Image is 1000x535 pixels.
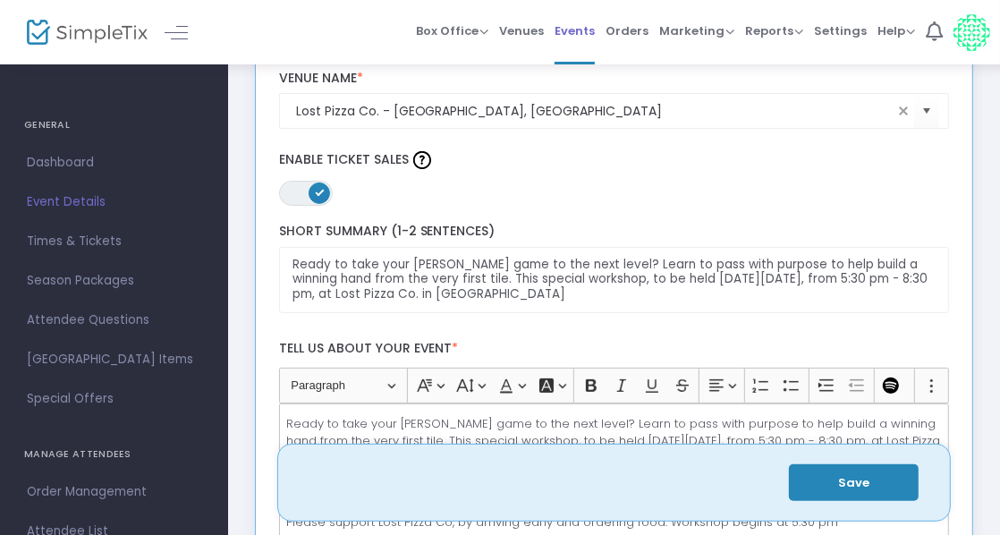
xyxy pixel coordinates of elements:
[27,269,201,293] span: Season Packages
[27,191,201,214] span: Event Details
[555,8,595,54] span: Events
[814,8,867,54] span: Settings
[914,93,939,130] button: Select
[745,22,803,39] span: Reports
[296,102,894,121] input: Select Venue
[893,100,914,122] span: clear
[279,147,950,174] label: Enable Ticket Sales
[279,71,950,87] label: Venue Name
[606,8,648,54] span: Orders
[283,372,403,400] button: Paragraph
[789,464,919,501] button: Save
[416,22,488,39] span: Box Office
[27,230,201,253] span: Times & Tickets
[27,151,201,174] span: Dashboard
[27,480,201,504] span: Order Management
[24,107,204,143] h4: GENERAL
[659,22,734,39] span: Marketing
[279,368,950,403] div: Editor toolbar
[286,415,941,503] p: Ready to take your [PERSON_NAME] game to the next level? Learn to pass with purpose to help build...
[27,387,201,411] span: Special Offers
[291,375,384,396] span: Paragraph
[270,331,958,368] label: Tell us about your event
[24,437,204,472] h4: MANAGE ATTENDEES
[27,348,201,371] span: [GEOGRAPHIC_DATA] Items
[877,22,915,39] span: Help
[315,188,324,197] span: ON
[413,151,431,169] img: question-mark
[279,222,496,240] span: Short Summary (1-2 Sentences)
[286,514,941,531] p: Please support Lost Pizza Co, by arriving early and ordering food. Workshop begins at 5:30 pm
[27,309,201,332] span: Attendee Questions
[499,8,544,54] span: Venues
